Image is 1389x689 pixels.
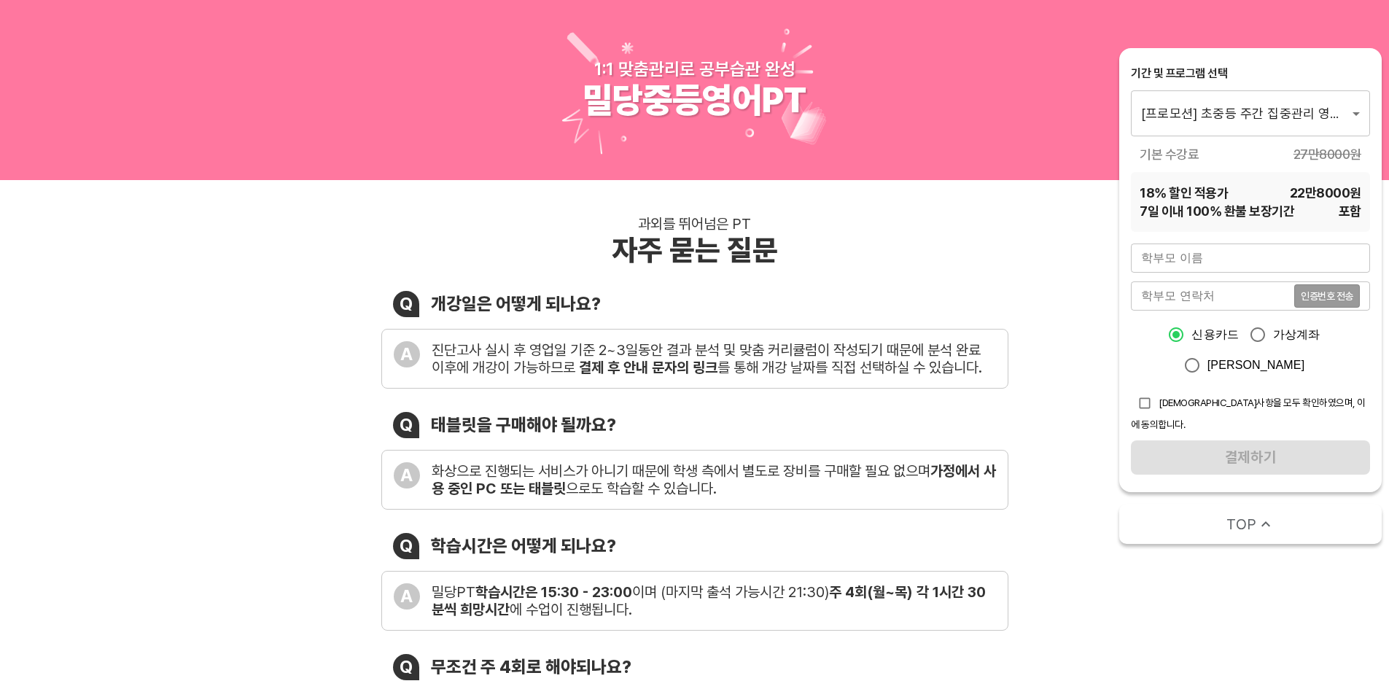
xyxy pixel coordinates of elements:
div: Q [393,654,419,680]
input: 학부모 연락처를 입력해주세요 [1131,281,1294,311]
div: 밀당중등영어PT [583,79,806,122]
b: 결제 후 안내 문자의 링크 [579,359,717,376]
div: 태블릿을 구매해야 될까요? [431,414,616,435]
span: 포함 [1339,202,1361,220]
span: 기본 수강료 [1140,145,1199,163]
div: 과외를 뛰어넘은 PT [638,215,751,233]
button: TOP [1119,504,1382,544]
span: 가상계좌 [1273,326,1320,343]
span: 22만8000 원 [1290,184,1361,202]
div: 무조건 주 4회로 해야되나요? [431,656,631,677]
span: 18 % 할인 적용가 [1140,184,1228,202]
div: 개강일은 어떻게 되나요? [431,293,601,314]
div: [프로모션] 초중등 주간 집중관리 영어 4주(약 1개월) 프로그램 [1131,90,1370,136]
div: 화상으로 진행되는 서비스가 아니기 때문에 학생 측에서 별도로 장비를 구매할 필요 없으며 으로도 학습할 수 있습니다. [432,462,996,497]
div: 학습시간은 어떻게 되나요? [431,535,616,556]
b: 가정에서 사용 중인 PC 또는 태블릿 [432,462,996,497]
span: [PERSON_NAME] [1207,357,1305,374]
input: 학부모 이름을 입력해주세요 [1131,244,1370,273]
div: Q [393,412,419,438]
b: 주 4회(월~목) 각 1시간 30분씩 희망시간 [432,583,986,618]
div: 밀당PT 이며 (마지막 출석 가능시간 21:30) 에 수업이 진행됩니다. [432,583,996,618]
div: 1:1 맞춤관리로 공부습관 완성 [594,58,795,79]
div: A [394,583,420,610]
div: A [394,341,420,367]
div: 자주 묻는 질문 [612,233,778,268]
span: [DEMOGRAPHIC_DATA]사항을 모두 확인하였으며, 이에 동의합니다. [1131,397,1366,430]
div: Q [393,533,419,559]
span: 7 일 이내 100% 환불 보장기간 [1140,202,1294,220]
b: 학습시간은 15:30 - 23:00 [475,583,632,601]
span: 27만8000 원 [1293,145,1361,163]
span: 신용카드 [1191,326,1239,343]
div: A [394,462,420,488]
div: Q [393,291,419,317]
span: TOP [1226,514,1256,534]
div: 기간 및 프로그램 선택 [1131,66,1370,82]
div: 진단고사 실시 후 영업일 기준 2~3일동안 결과 분석 및 맞춤 커리큘럼이 작성되기 때문에 분석 완료 이후에 개강이 가능하므로 를 통해 개강 날짜를 직접 선택하실 수 있습니다. [432,341,996,376]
